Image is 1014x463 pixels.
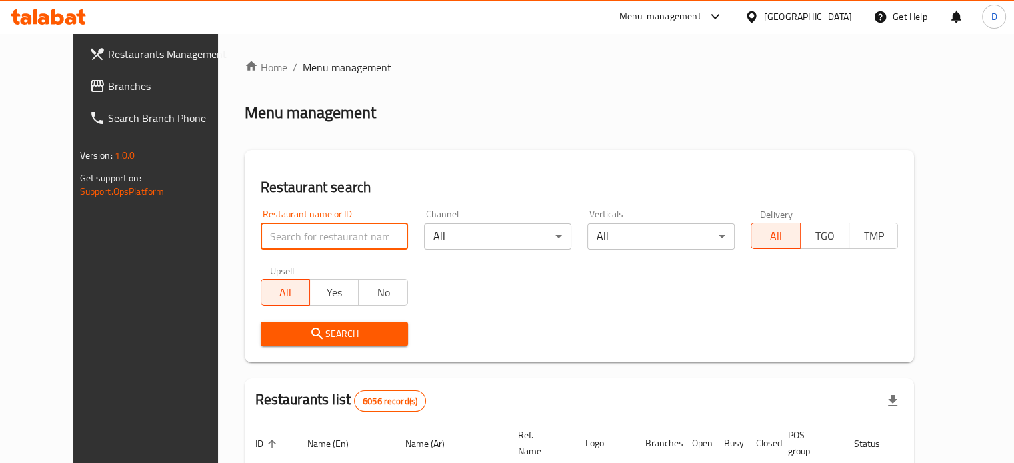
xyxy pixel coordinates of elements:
[245,59,915,75] nav: breadcrumb
[849,223,898,249] button: TMP
[108,110,232,126] span: Search Branch Phone
[364,283,402,302] span: No
[307,436,366,452] span: Name (En)
[303,59,391,75] span: Menu management
[80,183,165,200] a: Support.OpsPlatform
[79,102,243,134] a: Search Branch Phone
[854,436,897,452] span: Status
[80,147,113,164] span: Version:
[79,70,243,102] a: Branches
[80,169,141,187] span: Get support on:
[355,395,425,408] span: 6056 record(s)
[405,436,462,452] span: Name (Ar)
[855,227,893,246] span: TMP
[255,436,281,452] span: ID
[261,279,310,306] button: All
[800,223,849,249] button: TGO
[245,102,376,123] h2: Menu management
[115,147,135,164] span: 1.0.0
[261,223,408,250] input: Search for restaurant name or ID..
[764,9,852,24] div: [GEOGRAPHIC_DATA]
[79,38,243,70] a: Restaurants Management
[270,266,295,275] label: Upsell
[108,78,232,94] span: Branches
[751,223,800,249] button: All
[518,427,559,459] span: Ref. Name
[108,46,232,62] span: Restaurants Management
[760,209,793,219] label: Delivery
[587,223,735,250] div: All
[424,223,571,250] div: All
[293,59,297,75] li: /
[757,227,795,246] span: All
[354,390,426,412] div: Total records count
[315,283,353,302] span: Yes
[991,9,997,24] span: D
[261,177,899,197] h2: Restaurant search
[358,279,407,306] button: No
[788,427,827,459] span: POS group
[877,385,909,417] div: Export file
[245,59,287,75] a: Home
[619,9,701,25] div: Menu-management
[309,279,359,306] button: Yes
[267,283,305,302] span: All
[255,390,427,412] h2: Restaurants list
[806,227,844,246] span: TGO
[271,326,397,342] span: Search
[261,322,408,346] button: Search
